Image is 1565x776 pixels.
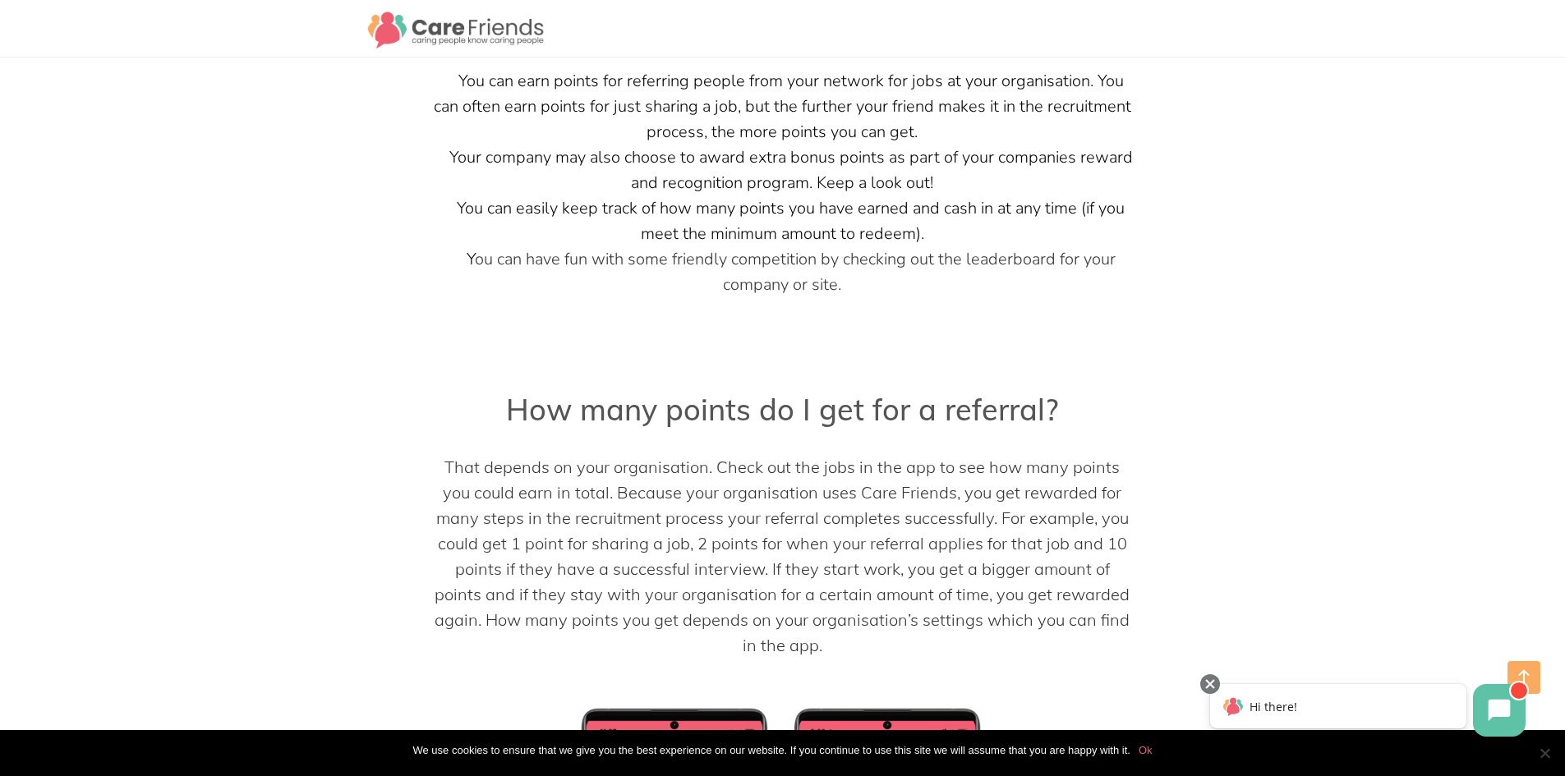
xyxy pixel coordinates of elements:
span: We use cookies to ensure that we give you the best experience on our website. If you continue to ... [412,742,1130,759]
span: You can earn points for referring people from your network for jobs at your organisation. You can... [434,70,1131,143]
span: Your company may also choose to award extra bonus points as part of your companies reward and rec... [449,146,1133,194]
span: You can easily keep track of how many points you have earned and cash in at any time (if you meet... [457,197,1125,245]
iframe: Chatbot [1193,671,1542,753]
a: Ok [1139,742,1153,759]
span: That depends on your organisation. Check out the jobs in the app to see how many points you could... [435,457,1130,655]
span: No [1536,745,1553,761]
span: Y [467,248,475,270]
span: ou can have fun with some friendly competition by checking out the leaderboard for your company o... [467,248,1116,296]
h3: How many points do I get for a referral? [430,392,1135,428]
